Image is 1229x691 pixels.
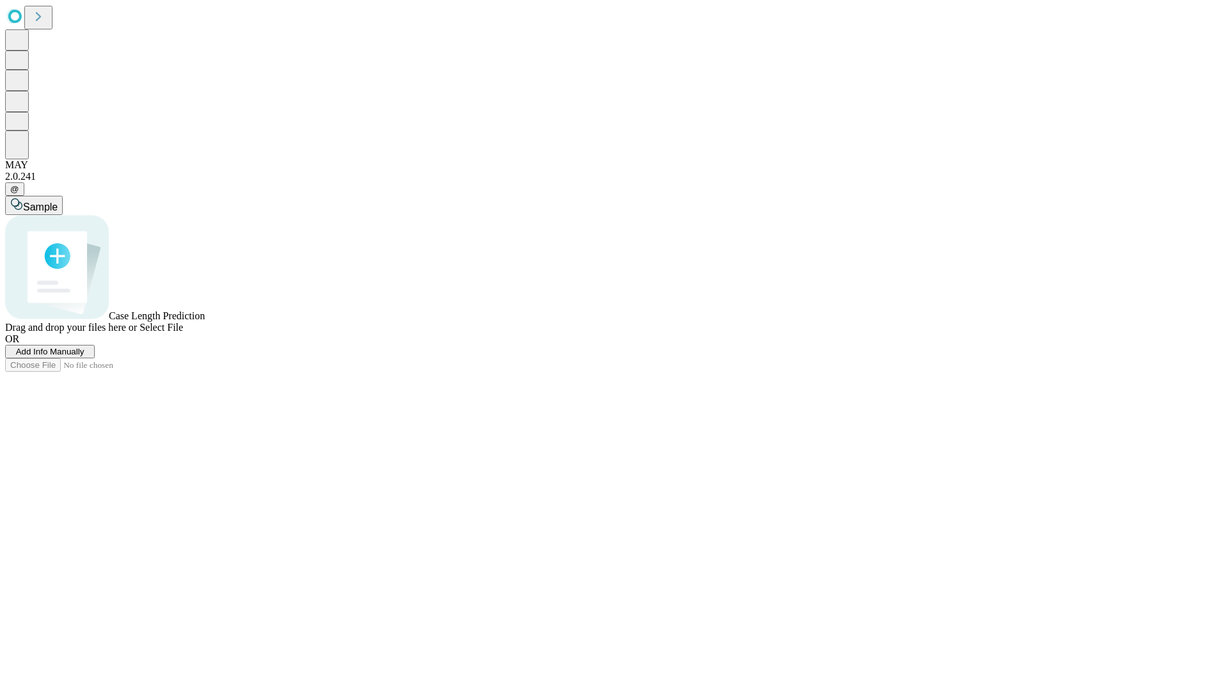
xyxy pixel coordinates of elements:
span: Add Info Manually [16,347,84,356]
button: @ [5,182,24,196]
span: Drag and drop your files here or [5,322,137,333]
span: @ [10,184,19,194]
div: MAY [5,159,1224,171]
button: Sample [5,196,63,215]
span: Select File [140,322,183,333]
button: Add Info Manually [5,345,95,358]
span: Case Length Prediction [109,310,205,321]
span: Sample [23,202,58,212]
span: OR [5,333,19,344]
div: 2.0.241 [5,171,1224,182]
